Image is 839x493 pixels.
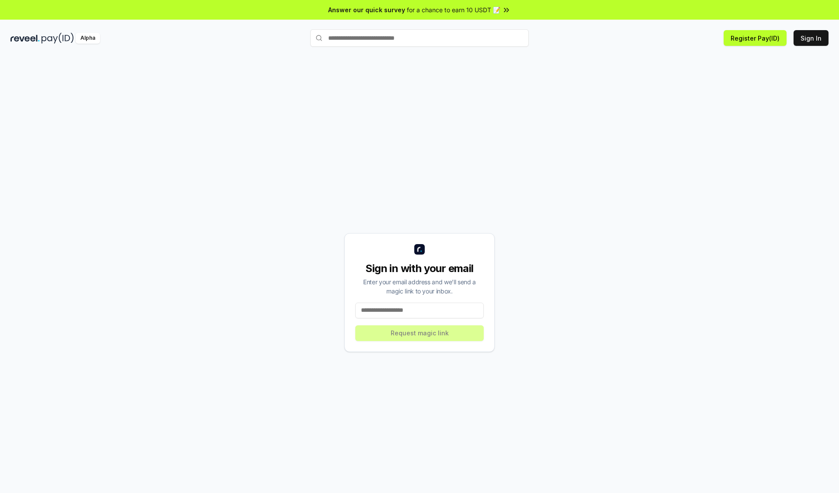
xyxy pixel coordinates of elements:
div: Alpha [76,33,100,44]
div: Sign in with your email [355,262,484,276]
img: pay_id [42,33,74,44]
img: reveel_dark [10,33,40,44]
button: Register Pay(ID) [724,30,787,46]
div: Enter your email address and we’ll send a magic link to your inbox. [355,277,484,296]
button: Sign In [794,30,829,46]
span: for a chance to earn 10 USDT 📝 [407,5,500,14]
span: Answer our quick survey [328,5,405,14]
img: logo_small [414,244,425,255]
